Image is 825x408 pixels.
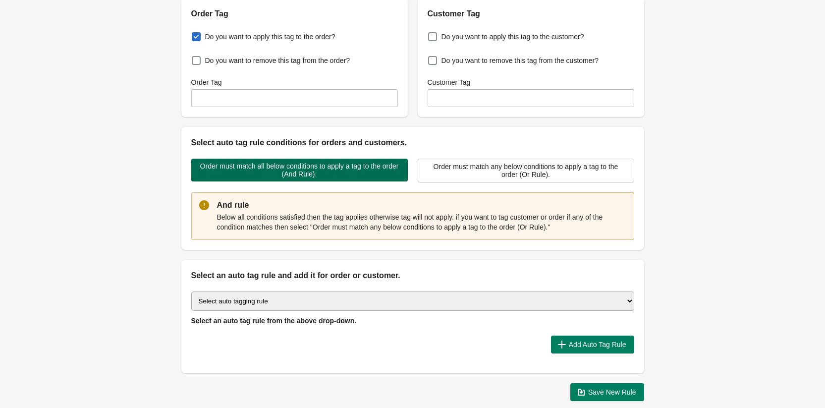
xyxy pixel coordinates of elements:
span: Save New Rule [588,388,636,396]
span: Do you want to apply this tag to the customer? [441,32,584,42]
span: Do you want to remove this tag from the order? [205,56,350,65]
span: Do you want to remove this tag from the customer? [441,56,599,65]
h2: Customer Tag [428,8,634,20]
p: Below all conditions satisfied then the tag applies otherwise tag will not apply. if you want to ... [217,212,626,232]
h2: Order Tag [191,8,398,20]
span: Do you want to apply this tag to the order? [205,32,335,42]
h2: Select auto tag rule conditions for orders and customers. [191,137,634,149]
span: Order must match all below conditions to apply a tag to the order (And Rule). [199,162,400,178]
button: Order must match all below conditions to apply a tag to the order (And Rule). [191,159,408,181]
span: Add Auto Tag Rule [569,341,626,349]
span: Order must match any below conditions to apply a tag to the order (Or Rule). [426,163,626,178]
span: Select an auto tag rule from the above drop-down. [191,317,357,325]
label: Customer Tag [428,77,471,87]
label: Order Tag [191,77,222,87]
button: Order must match any below conditions to apply a tag to the order (Or Rule). [418,159,634,182]
button: Add Auto Tag Rule [551,336,634,353]
p: And rule [217,199,626,211]
button: Save New Rule [570,383,644,401]
h2: Select an auto tag rule and add it for order or customer. [191,270,634,282]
